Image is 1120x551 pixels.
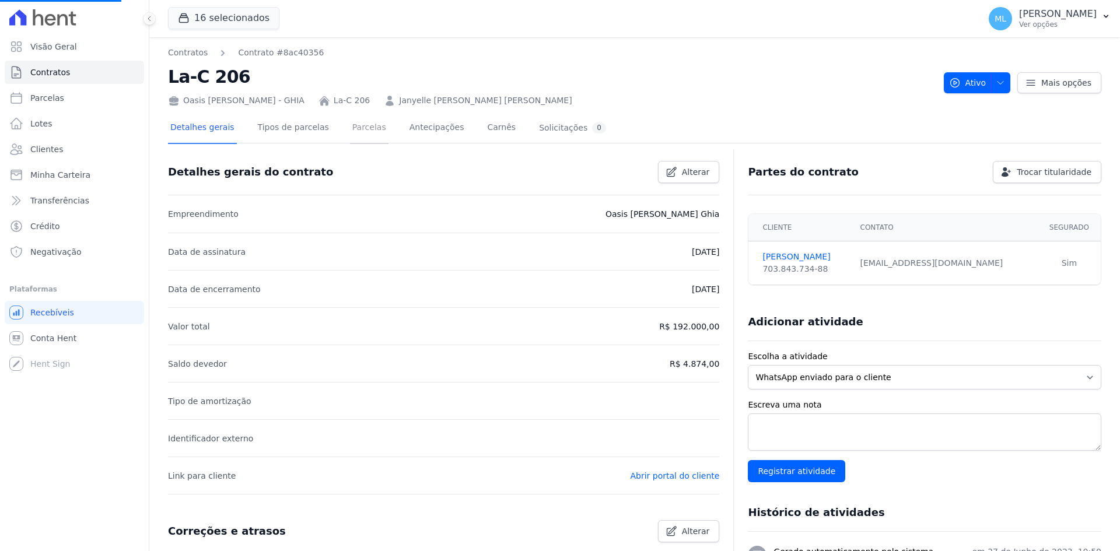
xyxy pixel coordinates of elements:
[5,112,144,135] a: Lotes
[168,47,324,59] nav: Breadcrumb
[944,72,1011,93] button: Ativo
[485,113,518,144] a: Carnês
[853,214,1038,241] th: Contato
[658,520,720,542] a: Alterar
[682,525,710,537] span: Alterar
[670,357,719,371] p: R$ 4.874,00
[1019,8,1097,20] p: [PERSON_NAME]
[407,113,467,144] a: Antecipações
[748,165,859,179] h3: Partes do contrato
[168,64,935,90] h2: La-C 206
[748,350,1101,363] label: Escolha a atividade
[168,469,236,483] p: Link para cliente
[993,161,1101,183] a: Trocar titularidade
[168,207,239,221] p: Empreendimento
[30,307,74,318] span: Recebíveis
[30,332,76,344] span: Conta Hent
[168,94,304,107] div: Oasis [PERSON_NAME] - GHIA
[5,301,144,324] a: Recebíveis
[692,282,719,296] p: [DATE]
[748,214,853,241] th: Cliente
[995,15,1006,23] span: ML
[168,282,261,296] p: Data de encerramento
[168,320,210,334] p: Valor total
[5,240,144,264] a: Negativação
[1041,77,1091,89] span: Mais opções
[5,61,144,84] a: Contratos
[9,282,139,296] div: Plataformas
[949,72,986,93] span: Ativo
[168,47,935,59] nav: Breadcrumb
[605,207,719,221] p: Oasis [PERSON_NAME] Ghia
[692,245,719,259] p: [DATE]
[658,161,720,183] a: Alterar
[238,47,324,59] a: Contrato #8ac40356
[334,94,370,107] a: La-C 206
[168,7,279,29] button: 16 selecionados
[659,320,719,334] p: R$ 192.000,00
[5,86,144,110] a: Parcelas
[1017,166,1091,178] span: Trocar titularidade
[748,315,863,329] h3: Adicionar atividade
[762,251,846,263] a: [PERSON_NAME]
[30,66,70,78] span: Contratos
[168,47,208,59] a: Contratos
[30,41,77,52] span: Visão Geral
[168,431,253,445] p: Identificador externo
[762,263,846,275] div: 703.843.734-88
[539,122,606,134] div: Solicitações
[5,35,144,58] a: Visão Geral
[5,327,144,350] a: Conta Hent
[748,399,1101,411] label: Escreva uma nota
[1038,214,1101,241] th: Segurado
[30,92,64,104] span: Parcelas
[5,138,144,161] a: Clientes
[168,357,227,371] p: Saldo devedor
[30,246,82,258] span: Negativação
[5,163,144,187] a: Minha Carteira
[168,394,251,408] p: Tipo de amortização
[5,215,144,238] a: Crédito
[30,118,52,129] span: Lotes
[30,220,60,232] span: Crédito
[168,524,286,538] h3: Correções e atrasos
[748,506,884,520] h3: Histórico de atividades
[399,94,572,107] a: Janyelle [PERSON_NAME] [PERSON_NAME]
[350,113,388,144] a: Parcelas
[30,143,63,155] span: Clientes
[168,113,237,144] a: Detalhes gerais
[168,245,246,259] p: Data de assinatura
[860,257,1031,269] div: [EMAIL_ADDRESS][DOMAIN_NAME]
[256,113,331,144] a: Tipos de parcelas
[979,2,1120,35] button: ML [PERSON_NAME] Ver opções
[1017,72,1101,93] a: Mais opções
[537,113,608,144] a: Solicitações0
[5,189,144,212] a: Transferências
[30,195,89,206] span: Transferências
[592,122,606,134] div: 0
[1038,241,1101,285] td: Sim
[748,460,845,482] input: Registrar atividade
[630,471,719,480] a: Abrir portal do cliente
[30,169,90,181] span: Minha Carteira
[682,166,710,178] span: Alterar
[168,165,333,179] h3: Detalhes gerais do contrato
[1019,20,1097,29] p: Ver opções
